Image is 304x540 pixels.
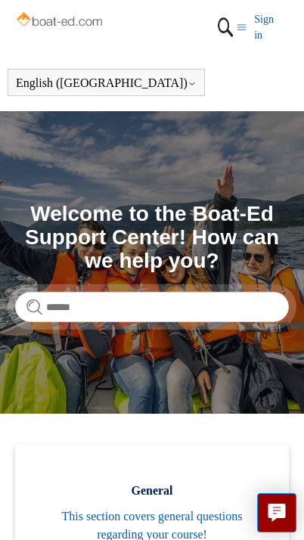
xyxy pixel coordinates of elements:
div: Live chat [250,493,304,540]
a: Sign in [254,11,289,43]
img: Boat-Ed Help Center home page [15,9,106,32]
input: Search [15,292,289,322]
button: Live chat [257,493,296,532]
h1: Welcome to the Boat-Ed Support Center! How can we help you? [15,203,289,272]
span: General [38,482,266,500]
img: 01HZPCYTXV3JW8MJV9VD7EMK0H [214,11,237,43]
button: Toggle navigation menu [237,11,247,43]
button: English ([GEOGRAPHIC_DATA]) [16,76,197,90]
